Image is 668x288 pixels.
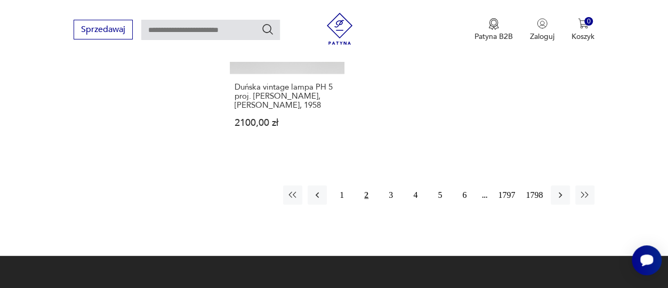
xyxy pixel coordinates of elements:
[584,17,593,26] div: 0
[357,186,376,205] button: 2
[523,186,545,205] button: 1798
[632,245,662,275] iframe: Smartsupp widget button
[488,18,499,30] img: Ikona medalu
[572,18,594,42] button: 0Koszyk
[235,118,340,127] p: 2100,00 zł
[474,18,513,42] a: Ikona medaluPatyna B2B
[261,23,274,36] button: Szukaj
[495,186,518,205] button: 1797
[332,186,351,205] button: 1
[406,186,425,205] button: 4
[578,18,589,29] img: Ikona koszyka
[324,13,356,45] img: Patyna - sklep z meblami i dekoracjami vintage
[474,18,513,42] button: Patyna B2B
[74,27,133,34] a: Sprzedawaj
[430,186,449,205] button: 5
[455,186,474,205] button: 6
[530,31,554,42] p: Zaloguj
[537,18,548,29] img: Ikonka użytkownika
[530,18,554,42] button: Zaloguj
[474,31,513,42] p: Patyna B2B
[74,20,133,39] button: Sprzedawaj
[381,186,400,205] button: 3
[235,83,340,110] h3: Duńska vintage lampa PH 5 proj. [PERSON_NAME], [PERSON_NAME], 1958
[572,31,594,42] p: Koszyk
